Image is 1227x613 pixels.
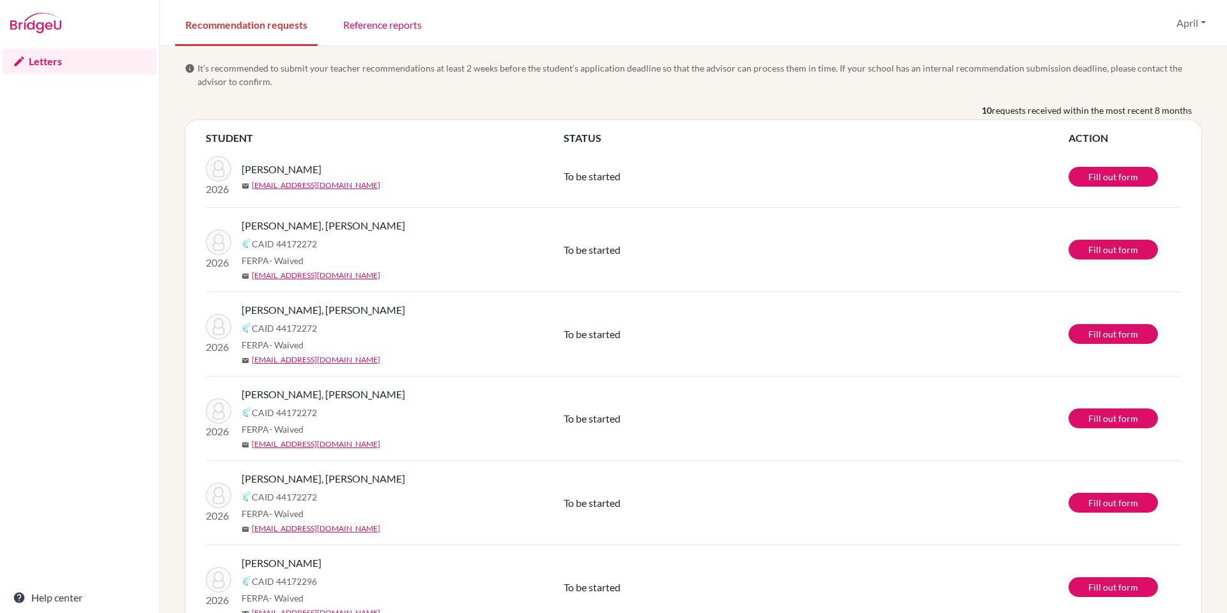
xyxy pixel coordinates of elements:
span: To be started [564,170,621,182]
span: - Waived [269,593,304,603]
img: Common App logo [242,492,252,502]
a: [EMAIL_ADDRESS][DOMAIN_NAME] [252,523,380,534]
img: Kim, Ja Young [206,483,231,508]
span: mail [242,441,249,449]
a: Letters [3,49,157,74]
p: 2026 [206,255,231,270]
img: Kim, Ja Young [206,314,231,339]
span: FERPA [242,507,304,520]
img: Kim, Ja Young [206,229,231,255]
img: Common App logo [242,323,252,333]
img: Common App logo [242,407,252,417]
a: Fill out form [1069,167,1158,187]
span: CAID 44172272 [252,322,317,335]
img: Common App logo [242,238,252,249]
th: STATUS [564,130,1069,146]
p: 2026 [206,339,231,355]
span: mail [242,272,249,280]
span: [PERSON_NAME], [PERSON_NAME] [242,471,405,486]
a: [EMAIL_ADDRESS][DOMAIN_NAME] [252,354,380,366]
span: - Waived [269,339,304,350]
button: April [1171,11,1212,35]
a: Fill out form [1069,408,1158,428]
span: To be started [564,244,621,256]
span: FERPA [242,338,304,352]
img: Kim, Ja Young [206,398,231,424]
th: STUDENT [206,130,564,146]
a: Recommendation requests [175,2,318,46]
span: [PERSON_NAME] [242,555,321,571]
span: [PERSON_NAME], [PERSON_NAME] [242,302,405,318]
a: Fill out form [1069,324,1158,344]
span: [PERSON_NAME] [242,162,321,177]
span: To be started [564,497,621,509]
b: 10 [982,104,992,117]
span: FERPA [242,423,304,436]
span: [PERSON_NAME], [PERSON_NAME] [242,218,405,233]
a: Help center [3,585,157,610]
span: CAID 44172296 [252,575,317,588]
img: Ruan, Yihao [206,567,231,593]
span: [PERSON_NAME], [PERSON_NAME] [242,387,405,402]
a: [EMAIL_ADDRESS][DOMAIN_NAME] [252,270,380,281]
a: Fill out form [1069,493,1158,513]
span: - Waived [269,255,304,266]
span: It’s recommended to submit your teacher recommendations at least 2 weeks before the student’s app... [197,61,1202,88]
span: FERPA [242,254,304,267]
a: Fill out form [1069,577,1158,597]
span: To be started [564,412,621,424]
span: info [185,63,195,74]
span: requests received within the most recent 8 months [992,104,1192,117]
th: ACTION [1069,130,1181,146]
span: To be started [564,328,621,340]
img: Bridge-U [10,13,61,33]
span: mail [242,357,249,364]
span: mail [242,182,249,190]
span: - Waived [269,424,304,435]
span: FERPA [242,591,304,605]
a: Reference reports [333,2,432,46]
a: Fill out form [1069,240,1158,260]
span: CAID 44172272 [252,406,317,419]
span: - Waived [269,508,304,519]
a: [EMAIL_ADDRESS][DOMAIN_NAME] [252,438,380,450]
img: Lizunova, Eva [206,156,231,182]
a: [EMAIL_ADDRESS][DOMAIN_NAME] [252,180,380,191]
span: mail [242,525,249,533]
span: To be started [564,581,621,593]
span: CAID 44172272 [252,237,317,251]
img: Common App logo [242,576,252,586]
p: 2026 [206,424,231,439]
p: 2026 [206,593,231,608]
span: CAID 44172272 [252,490,317,504]
p: 2026 [206,182,231,197]
p: 2026 [206,508,231,524]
